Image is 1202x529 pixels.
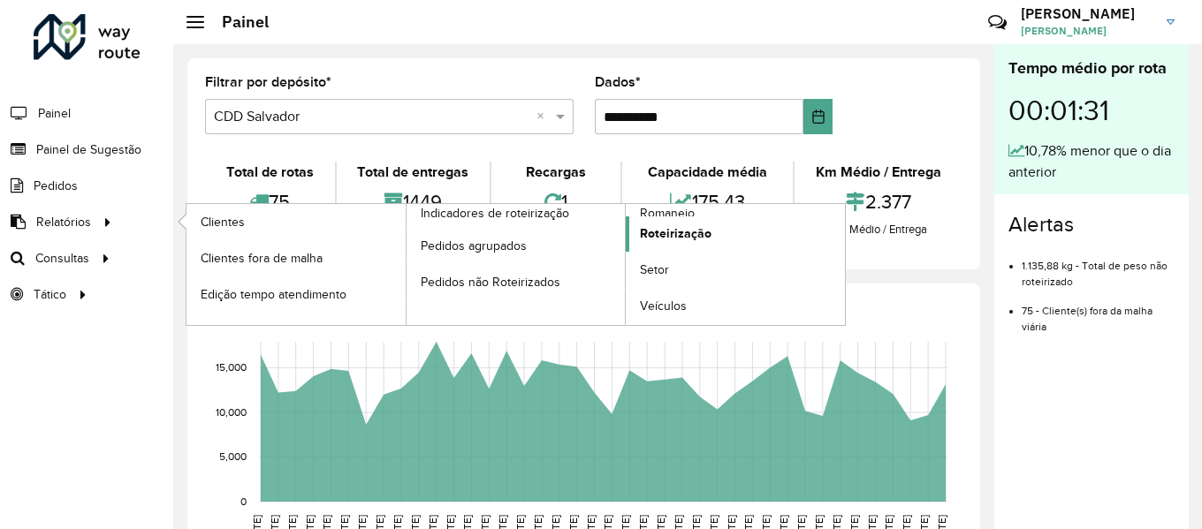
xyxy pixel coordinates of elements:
font: Clientes [201,215,245,229]
font: Roteirização [640,226,711,240]
font: Pedidos agrupados [421,239,527,253]
font: Tático [34,288,66,301]
font: Romaneio [640,207,695,220]
a: Clientes [186,204,406,239]
a: Pedidos agrupados [407,228,626,263]
font: Setor [640,263,669,276]
text: 0 [240,495,247,507]
a: Edição tempo atendimento [186,276,406,312]
font: 1 [561,191,567,212]
a: Romaneio [407,204,846,325]
font: Tempo médio por rota [1008,59,1167,77]
a: Pedidos não Roteirizados [407,264,626,299]
span: Clear all [536,106,552,127]
font: Veículos [640,299,687,313]
font: Alertas [1008,213,1074,236]
font: 1.135,88 kg - Total de peso não roteirizado [1022,260,1168,287]
text: 15,000 [216,362,247,374]
font: Painel [222,11,269,32]
text: 5,000 [219,451,247,463]
text: 10,000 [216,406,247,418]
font: Consultas [35,252,89,265]
font: Recargas [526,164,586,179]
font: [PERSON_NAME] [1021,4,1135,22]
font: 175,43 [692,191,745,212]
a: Clientes fora de malha [186,240,406,276]
font: Km Médio / Entrega [816,164,941,179]
font: Total de rotas [226,164,314,179]
font: 10,78% menor que o dia anterior [1008,143,1171,179]
button: Escolha a data [803,99,833,134]
font: Pedidos [34,179,78,193]
font: Pedidos não Roteirizados [421,276,560,289]
font: 2.377 [865,191,911,212]
font: Relatórios [36,215,91,229]
font: Painel de Sugestão [36,143,141,156]
font: Filtrar por depósito [205,74,326,89]
font: Total de entregas [357,164,468,179]
font: Indicadores de roteirização [421,207,569,220]
a: Contato Rápido [978,4,1016,42]
font: 1449 [403,191,442,212]
font: Painel [38,107,71,120]
font: 75 [269,191,290,212]
font: Dados [595,74,635,89]
font: Km Médio / Entrega [830,223,927,236]
a: Veículos [626,289,845,324]
font: Capacidade média [648,164,767,179]
font: [PERSON_NAME] [1021,24,1107,37]
font: Edição tempo atendimento [201,288,346,301]
a: Setor [626,253,845,288]
font: Clientes fora de malha [201,252,323,265]
font: 75 - Cliente(s) fora da malha viária [1022,305,1153,332]
a: Roteirização [626,216,845,252]
font: 00:01:31 [1008,95,1109,125]
a: Indicadores de roteirização [186,204,626,325]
